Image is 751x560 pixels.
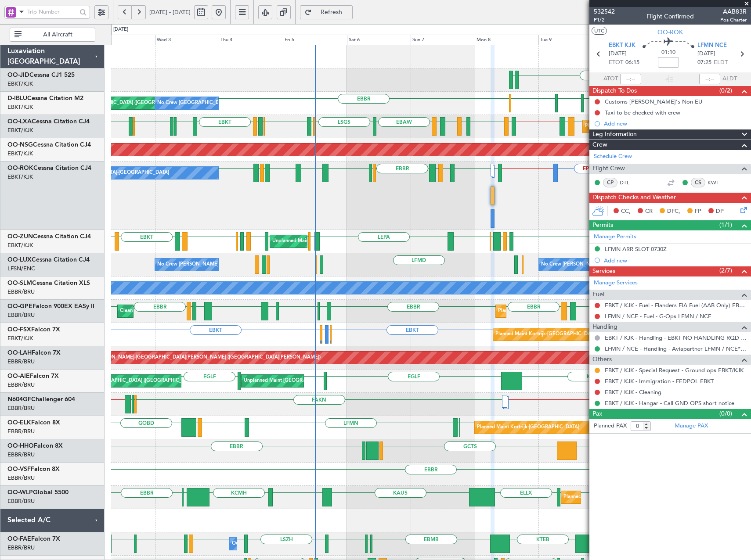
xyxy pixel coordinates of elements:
[646,12,694,21] div: Flight Confirmed
[7,427,35,435] a: EBBR/BRU
[7,466,31,472] span: OO-VSF
[594,233,636,241] a: Manage Permits
[7,72,75,78] a: OO-JIDCessna CJ1 525
[495,328,598,341] div: Planned Maint Kortrijk-[GEOGRAPHIC_DATA]
[7,95,27,101] span: D-IBLU
[7,350,61,356] a: OO-LAHFalcon 7X
[7,443,63,449] a: OO-HHOFalcon 8X
[7,280,32,286] span: OO-SLM
[7,474,35,482] a: EBBR/BRU
[7,404,35,412] a: EBBR/BRU
[7,95,83,101] a: D-IBLUCessna Citation M2
[592,193,676,203] span: Dispatch Checks and Weather
[594,422,627,431] label: Planned PAX
[605,98,702,105] div: Customs [PERSON_NAME]'s Non EU
[7,544,35,552] a: EBBR/BRU
[157,97,304,110] div: No Crew [GEOGRAPHIC_DATA] ([GEOGRAPHIC_DATA] National)
[604,120,747,127] div: Add new
[7,466,60,472] a: OO-VSFFalcon 8X
[7,536,31,542] span: OO-FAE
[7,396,75,402] a: N604GFChallenger 604
[697,50,715,58] span: [DATE]
[7,142,91,148] a: OO-NSGCessna Citation CJ4
[7,288,35,296] a: EBBR/BRU
[605,109,680,116] div: Taxi to be checked with crew
[592,129,637,140] span: Leg Information
[7,265,35,273] a: LFSN/ENC
[719,220,732,230] span: (1/1)
[7,126,33,134] a: EBKT/KJK
[7,165,33,171] span: OO-ROK
[477,421,579,434] div: Planned Maint Kortrijk-[GEOGRAPHIC_DATA]
[695,207,701,216] span: FP
[7,311,35,319] a: EBBR/BRU
[7,280,90,286] a: OO-SLMCessna Citation XLS
[592,86,637,96] span: Dispatch To-Dos
[625,58,639,67] span: 06:15
[7,72,29,78] span: OO-JID
[609,50,627,58] span: [DATE]
[609,41,635,50] span: EBKT KJK
[7,303,94,309] a: OO-GPEFalcon 900EX EASy II
[719,409,732,418] span: (0/0)
[7,358,35,366] a: EBBR/BRU
[219,35,283,45] div: Thu 4
[7,381,35,389] a: EBBR/BRU
[605,245,667,253] div: LFMN ARR SLOT 0730Z
[609,58,623,67] span: ETOT
[592,290,604,300] span: Fuel
[563,491,627,504] div: Planned Maint Milan (Linate)
[113,26,128,33] div: [DATE]
[232,537,292,550] div: Owner Melsbroek Air Base
[541,258,646,271] div: No Crew [PERSON_NAME] ([PERSON_NAME])
[720,7,747,16] span: AAB83R
[7,327,31,333] span: OO-FSX
[7,103,33,111] a: EBKT/KJK
[91,35,155,45] div: Tue 2
[7,233,33,240] span: OO-ZUN
[7,173,33,181] a: EBKT/KJK
[714,58,728,67] span: ELDT
[7,536,60,542] a: OO-FAEFalcon 7X
[7,118,32,125] span: OO-LXA
[7,303,32,309] span: OO-GPE
[661,48,675,57] span: 01:10
[592,409,602,419] span: Pax
[149,8,191,16] span: [DATE] - [DATE]
[58,374,197,388] div: Planned Maint [GEOGRAPHIC_DATA] ([GEOGRAPHIC_DATA])
[7,497,35,505] a: EBBR/BRU
[645,207,653,216] span: CR
[716,207,724,216] span: DP
[594,152,632,161] a: Schedule Crew
[603,178,617,187] div: CP
[708,179,727,187] a: KWI
[675,422,708,431] a: Manage PAX
[475,35,539,45] div: Mon 8
[722,75,737,83] span: ALDT
[605,399,734,407] a: EBKT / KJK - Hangar - Call GND OPS short notice
[603,75,618,83] span: ATOT
[7,489,33,495] span: OO-WLP
[7,443,34,449] span: OO-HHO
[605,388,661,396] a: EBKT / KJK - Cleaning
[605,312,711,320] a: LFMN / NCE - Fuel - G-Ops LFMN / NCE
[7,451,35,459] a: EBBR/BRU
[594,16,615,24] span: P1/2
[7,257,90,263] a: OO-LUXCessna Citation CJ4
[7,373,30,379] span: OO-AIE
[621,207,631,216] span: CC,
[7,350,32,356] span: OO-LAH
[272,235,417,248] div: Unplanned Maint [GEOGRAPHIC_DATA] ([GEOGRAPHIC_DATA])
[605,334,747,341] a: EBKT / KJK - Handling - EBKT NO HANDLING RQD FOR CJ
[538,35,603,45] div: Tue 9
[157,258,263,271] div: No Crew [PERSON_NAME] ([PERSON_NAME])
[155,35,219,45] div: Wed 3
[691,178,705,187] div: CS
[592,164,625,174] span: Flight Crew
[697,58,711,67] span: 07:25
[697,41,727,50] span: LFMN NCE
[7,142,33,148] span: OO-NSG
[7,396,31,402] span: N604GF
[605,302,747,309] a: EBKT / KJK - Fuel - Flanders FIA Fuel (AAB Only) EBKT / KJK
[7,327,60,333] a: OO-FSXFalcon 7X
